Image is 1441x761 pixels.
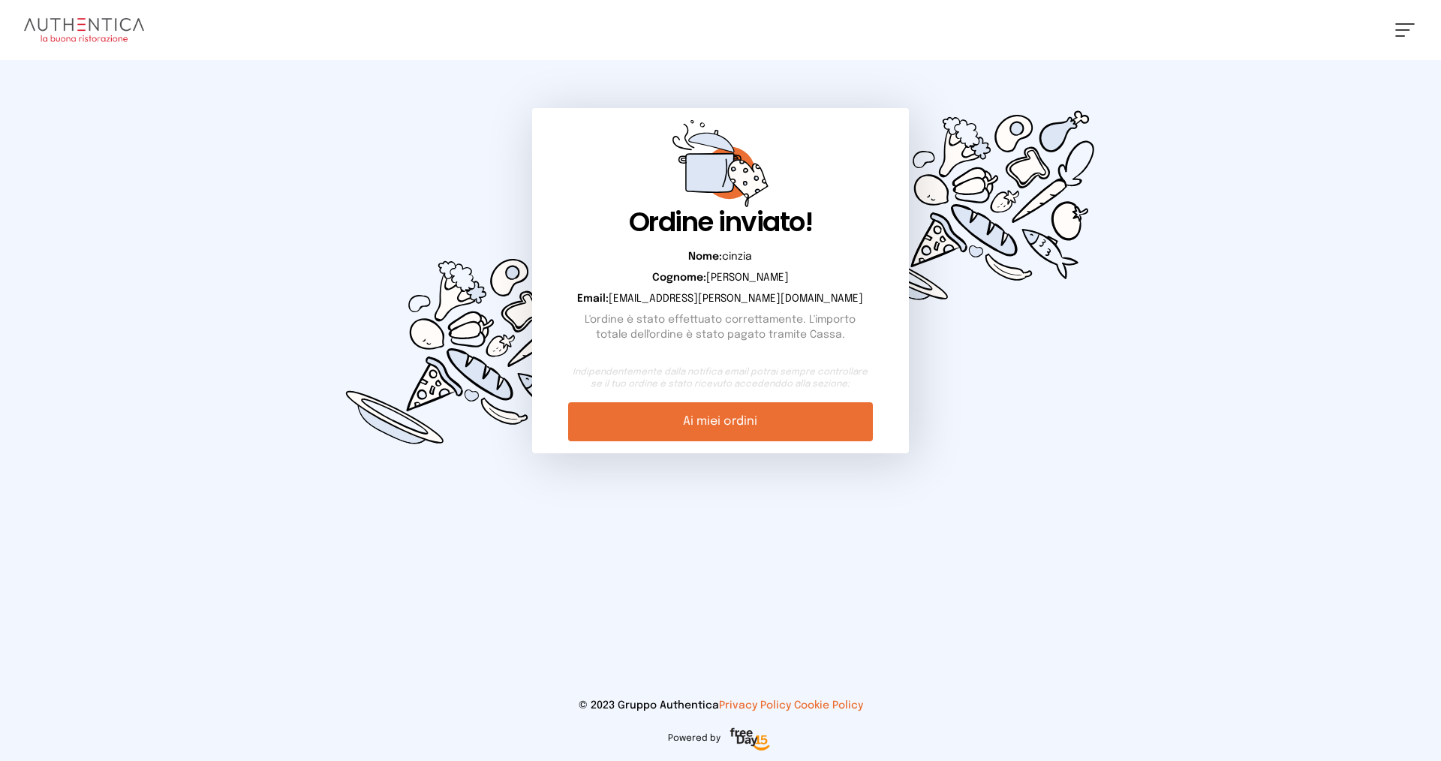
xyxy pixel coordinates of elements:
[568,366,872,390] small: Indipendentemente dalla notifica email potrai sempre controllare se il tuo ordine è stato ricevut...
[568,249,872,264] p: cinzia
[324,204,612,495] img: d0449c3114cc73e99fc76ced0c51d0cd.svg
[568,402,872,441] a: Ai miei ordini
[24,18,144,42] img: logo.8f33a47.png
[577,293,609,304] b: Email:
[668,732,720,744] span: Powered by
[568,291,872,306] p: [EMAIL_ADDRESS][PERSON_NAME][DOMAIN_NAME]
[794,700,863,711] a: Cookie Policy
[829,60,1117,351] img: d0449c3114cc73e99fc76ced0c51d0cd.svg
[568,312,872,342] p: L'ordine è stato effettuato correttamente. L'importo totale dell'ordine è stato pagato tramite Ca...
[688,251,722,262] b: Nome:
[568,270,872,285] p: [PERSON_NAME]
[652,272,706,283] b: Cognome:
[727,725,774,755] img: logo-freeday.3e08031.png
[719,700,791,711] a: Privacy Policy
[568,207,872,237] h1: Ordine inviato!
[24,698,1417,713] p: © 2023 Gruppo Authentica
